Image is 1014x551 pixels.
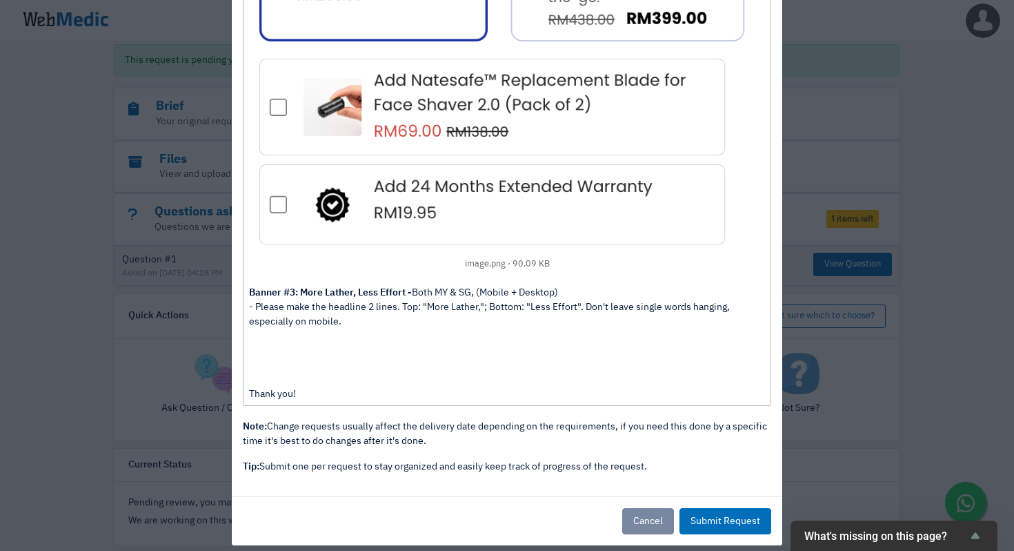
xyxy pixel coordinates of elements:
span: 90.09 KB [508,260,550,269]
button: Cancel [622,508,674,534]
strong: Tip: [243,462,259,472]
span: What's missing on this page? [804,530,967,543]
strong: Banner #3: More Lather, Less Effort - [249,288,412,298]
a: image.png 90.09 KB [249,73,764,269]
span: image.png [465,260,506,269]
p: Submit one per request to stay organized and easily keep track of progress of the request. [243,460,771,474]
button: Submit Request [679,508,771,534]
strong: Note: [243,422,267,432]
button: Show survey - What's missing on this page? [804,528,984,544]
p: Change requests usually affect the delivery date depending on the requirements, if you need this ... [243,420,771,449]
